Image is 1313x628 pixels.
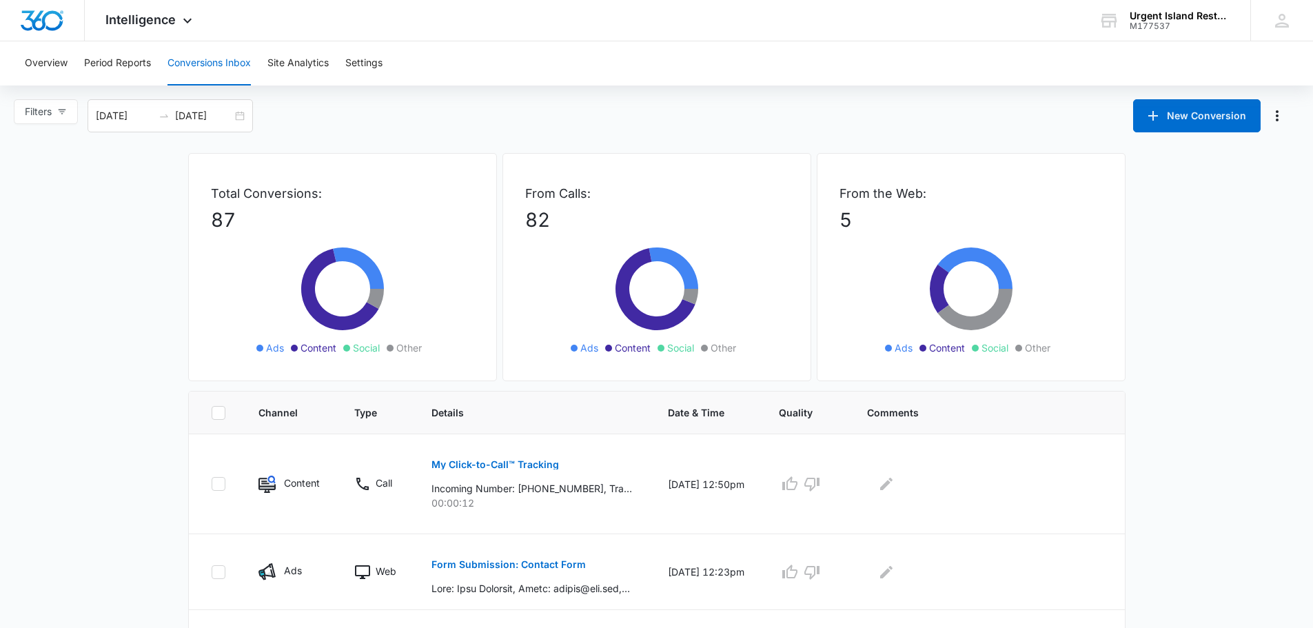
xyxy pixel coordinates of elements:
[266,341,284,355] span: Ads
[1025,341,1050,355] span: Other
[525,205,788,234] p: 82
[929,341,965,355] span: Content
[867,405,1083,420] span: Comments
[431,581,632,596] p: Lore: Ipsu Dolorsit, Ametc: adipis@eli.sed, Doeiu: 1200787248, Tempo incidid utl etd magnaaliqu e...
[580,341,598,355] span: Ads
[353,341,380,355] span: Social
[668,405,726,420] span: Date & Time
[431,460,559,469] p: My Click-to-Call™ Tracking
[667,341,694,355] span: Social
[1133,99,1261,132] button: New Conversion
[431,548,586,581] button: Form Submission: Contact Form
[376,564,396,578] p: Web
[175,108,232,123] input: End date
[875,473,897,495] button: Edit Comments
[211,205,474,234] p: 87
[431,481,632,496] p: Incoming Number: [PHONE_NUMBER], Tracking Number: [PHONE_NUMBER], Ring To: [PHONE_NUMBER], Caller...
[1130,10,1230,21] div: account name
[779,405,814,420] span: Quality
[258,405,301,420] span: Channel
[431,560,586,569] p: Form Submission: Contact Form
[431,496,635,510] p: 00:00:12
[354,405,378,420] span: Type
[301,341,336,355] span: Content
[167,41,251,85] button: Conversions Inbox
[431,448,559,481] button: My Click-to-Call™ Tracking
[96,108,153,123] input: Start date
[839,205,1103,234] p: 5
[284,476,320,490] p: Content
[105,12,176,27] span: Intelligence
[25,41,68,85] button: Overview
[211,184,474,203] p: Total Conversions:
[651,534,762,610] td: [DATE] 12:23pm
[396,341,422,355] span: Other
[615,341,651,355] span: Content
[84,41,151,85] button: Period Reports
[875,561,897,583] button: Edit Comments
[431,405,615,420] span: Details
[895,341,913,355] span: Ads
[345,41,383,85] button: Settings
[159,110,170,121] span: to
[981,341,1008,355] span: Social
[839,184,1103,203] p: From the Web:
[159,110,170,121] span: swap-right
[14,99,78,124] button: Filters
[25,104,52,119] span: Filters
[711,341,736,355] span: Other
[1130,21,1230,31] div: account id
[267,41,329,85] button: Site Analytics
[1266,105,1288,127] button: Manage Numbers
[284,563,302,578] p: Ads
[651,434,762,534] td: [DATE] 12:50pm
[525,184,788,203] p: From Calls:
[376,476,392,490] p: Call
